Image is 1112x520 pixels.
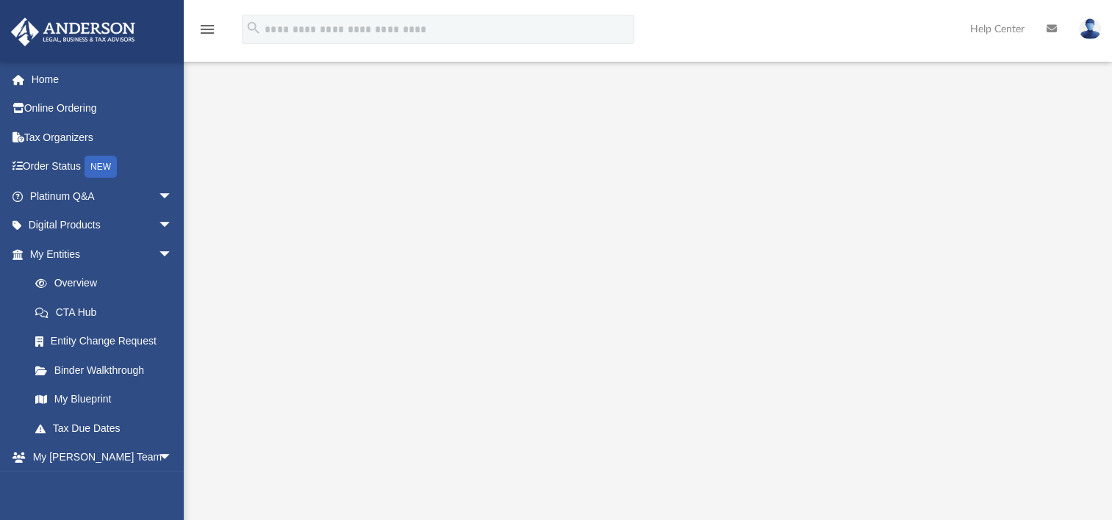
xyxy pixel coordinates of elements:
[21,269,195,298] a: Overview
[10,211,195,240] a: Digital Productsarrow_drop_down
[10,152,195,182] a: Order StatusNEW
[158,443,187,473] span: arrow_drop_down
[21,355,195,385] a: Binder Walkthrough
[85,156,117,178] div: NEW
[10,443,187,472] a: My [PERSON_NAME] Teamarrow_drop_down
[21,385,187,414] a: My Blueprint
[158,239,187,270] span: arrow_drop_down
[21,327,195,356] a: Entity Change Request
[21,297,195,327] a: CTA Hub
[10,65,195,94] a: Home
[10,239,195,269] a: My Entitiesarrow_drop_down
[10,94,195,123] a: Online Ordering
[10,123,195,152] a: Tax Organizers
[198,21,216,38] i: menu
[21,414,195,443] a: Tax Due Dates
[158,211,187,241] span: arrow_drop_down
[158,181,187,212] span: arrow_drop_down
[198,28,216,38] a: menu
[7,18,140,46] img: Anderson Advisors Platinum Portal
[1079,18,1101,40] img: User Pic
[245,20,262,36] i: search
[10,181,195,211] a: Platinum Q&Aarrow_drop_down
